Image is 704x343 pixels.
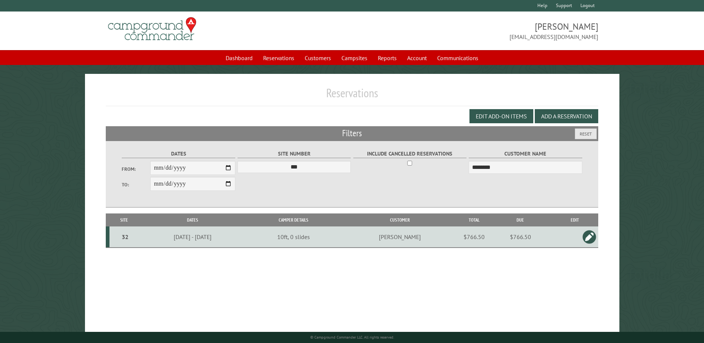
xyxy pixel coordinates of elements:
button: Reset [575,128,597,139]
label: Site Number [238,150,351,158]
a: Communications [433,51,483,65]
h2: Filters [106,126,598,140]
td: $766.50 [489,226,552,248]
td: $766.50 [459,226,489,248]
th: Site [109,213,138,226]
small: © Campground Commander LLC. All rights reserved. [310,335,394,340]
button: Add a Reservation [535,109,598,123]
th: Camper Details [246,213,340,226]
th: Total [459,213,489,226]
th: Edit [552,213,598,226]
a: Account [403,51,431,65]
label: To: [122,181,150,188]
img: Campground Commander [106,14,199,43]
th: Dates [139,213,247,226]
td: 10ft, 0 slides [246,226,340,248]
td: [PERSON_NAME] [340,226,459,248]
label: Dates [122,150,235,158]
a: Dashboard [221,51,257,65]
a: Reports [373,51,401,65]
label: From: [122,166,150,173]
a: Reservations [259,51,299,65]
label: Customer Name [469,150,582,158]
th: Due [489,213,552,226]
h1: Reservations [106,86,598,106]
div: [DATE] - [DATE] [140,233,245,241]
th: Customer [340,213,459,226]
a: Campsites [337,51,372,65]
label: Include Cancelled Reservations [353,150,466,158]
button: Edit Add-on Items [469,109,533,123]
div: 32 [112,233,137,241]
span: [PERSON_NAME] [EMAIL_ADDRESS][DOMAIN_NAME] [352,20,598,41]
a: Customers [300,51,335,65]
